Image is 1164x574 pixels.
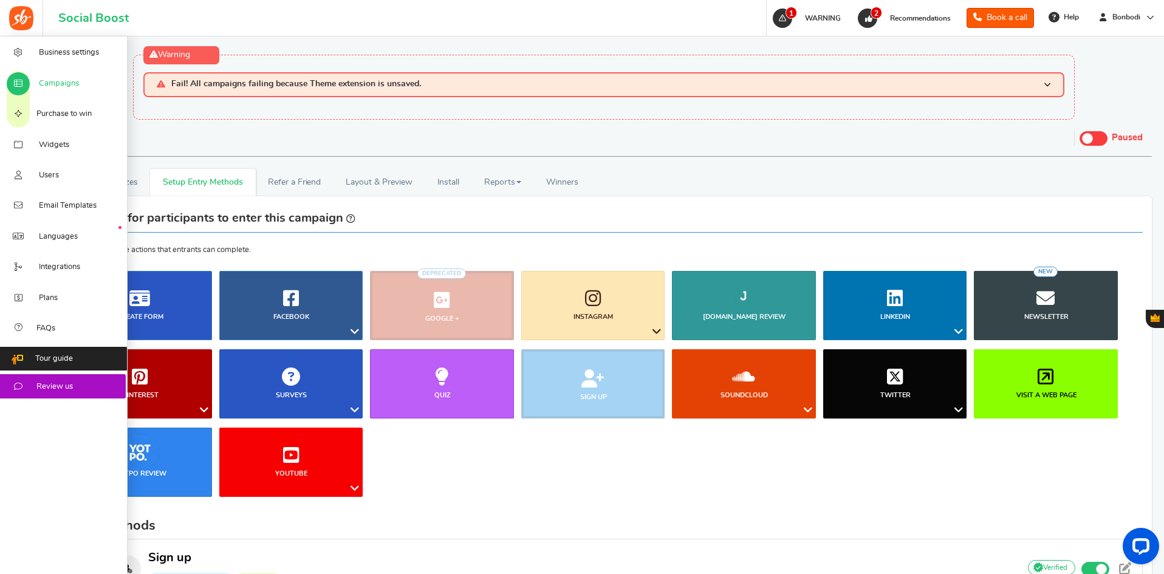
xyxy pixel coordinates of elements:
[823,349,967,419] a: Twitter
[39,231,78,242] span: Languages
[434,392,451,398] b: Quiz
[1108,12,1145,22] span: Bonbodi
[39,293,58,304] span: Plans
[703,313,786,320] b: [DOMAIN_NAME] Review
[1146,310,1164,328] button: Gratisfaction
[36,323,55,334] span: FAQs
[64,211,355,225] h3: Add a way for participants to enter this campaign
[219,271,363,340] a: Facebook
[143,46,219,64] div: Warning
[880,392,911,398] b: Twitter
[871,7,882,19] span: 2
[150,169,255,196] a: Setup Entry Methods
[276,392,307,398] b: Surveys
[1113,523,1164,574] iframe: LiveChat chat widget
[425,169,472,196] a: Install
[880,313,910,320] b: LinkedIn
[64,518,1143,533] h2: Entry Methods
[39,47,99,58] span: Business settings
[39,140,69,151] span: Widgets
[1033,267,1058,278] span: NEW
[967,8,1034,28] a: Book a call
[672,349,816,419] a: SoundCloud
[256,169,334,196] a: Refer a Friend
[58,12,129,25] h1: Social Boost
[117,313,163,320] b: Create Form
[1044,7,1085,27] a: Help
[36,381,73,392] span: Review us
[672,271,816,340] a: [DOMAIN_NAME] Review
[573,313,613,320] b: Instagram
[120,433,159,472] img: icon-Yotpo1.webp
[1016,392,1077,398] b: Visit a web page
[171,80,421,90] span: Fail! All campaigns failing because Theme extension is unsaved.
[68,428,212,497] a: Yotpo Review
[9,6,33,30] img: Social Boost
[1024,313,1069,320] b: Newsletter
[219,428,363,497] a: YouTube
[68,349,212,419] a: Pinterest
[39,262,80,273] span: Integrations
[39,78,79,89] span: Campaigns
[472,169,534,196] a: Reports
[734,287,753,305] img: icon-JudgeMe1.webp
[1112,134,1143,143] span: Paused
[334,169,425,196] a: Layout & Preview
[115,470,166,477] b: Yotpo Review
[1151,313,1160,322] span: Gratisfaction
[219,349,363,419] a: Surveys
[39,200,97,211] span: Email Templates
[521,271,665,340] a: Instagram
[39,170,59,181] span: Users
[35,354,73,364] span: Tour guide
[890,15,951,22] span: Recommendations
[1061,12,1079,22] span: Help
[974,349,1118,419] a: Visit a web page
[68,271,212,340] a: Create Form
[148,552,191,564] span: Sign up
[721,392,768,398] b: SoundCloud
[786,7,797,19] span: 1
[273,313,309,320] b: Facebook
[857,9,957,28] a: 2 Recommendations
[546,178,578,186] span: Winners
[118,226,122,229] em: New
[772,9,847,28] a: 1 WARNING
[370,349,514,419] a: Quiz
[123,392,159,398] b: Pinterest
[36,109,92,120] span: Purchase to win
[275,470,307,477] b: YouTube
[805,15,841,22] span: WARNING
